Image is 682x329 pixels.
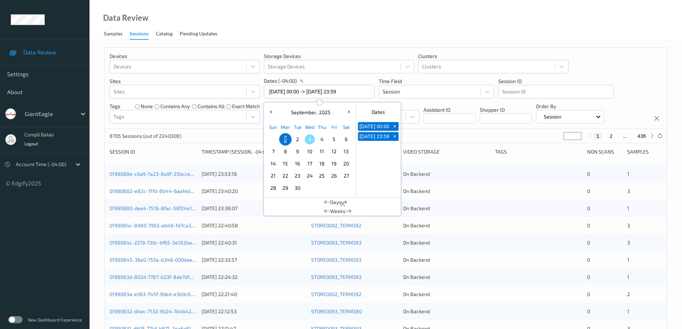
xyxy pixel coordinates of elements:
span: 27 [341,171,351,181]
span: 12 [329,146,339,156]
span: 0 [587,257,590,263]
span: 17 [305,159,315,169]
a: 01990845-36e0-755e-b346-000dae8a08a7 [110,257,210,263]
div: Choose Tuesday September 30 of 2025 [291,182,304,194]
span: 1 [627,308,629,314]
span: 0 [587,205,590,211]
p: dates (-04:00) [264,77,297,84]
div: Choose Friday October 03 of 2025 [328,182,340,194]
div: Choose Tuesday September 23 of 2025 [291,170,304,182]
div: Thu [316,121,328,133]
div: Choose Sunday August 31 of 2025 [267,133,279,145]
div: Choose Sunday September 21 of 2025 [267,170,279,182]
label: none [141,103,153,110]
span: 16 [292,159,303,169]
a: 01990882-e82c-71fd-8b44-6aafed3ca4d0 [110,188,207,194]
div: Tags [495,148,582,155]
span: 8 [280,146,290,156]
div: [DATE] 22:32:57 [202,256,306,263]
div: [DATE] 23:38:07 [202,205,306,212]
div: Data Review [103,14,148,21]
span: 5 [329,134,339,144]
div: Samples [104,30,122,39]
span: 22 [280,171,290,181]
div: On Backend [403,291,490,298]
p: Session [541,113,564,120]
span: 3 [305,134,315,144]
span: 9 [292,146,303,156]
span: 13 [341,146,351,156]
a: STORE0002_TERM392 [311,222,362,228]
span: 7 [268,146,278,156]
div: Choose Saturday September 13 of 2025 [340,145,352,158]
div: [DATE] 22:21:40 [202,291,306,298]
span: 10 [305,146,315,156]
span: 0 [587,291,590,297]
div: On Backend [403,188,490,195]
div: Choose Saturday October 04 of 2025 [340,182,352,194]
div: On Backend [403,308,490,315]
div: Dates [356,105,401,119]
a: STORE0093_TERM380 [311,308,362,314]
span: 15 [280,159,290,169]
div: Choose Sunday September 14 of 2025 [267,158,279,170]
div: Catalog [156,30,173,39]
div: Sat [340,121,352,133]
div: On Backend [403,170,490,178]
span: 1 [627,257,629,263]
span: 0 [587,240,590,246]
div: [DATE] 22:12:53 [202,308,306,315]
a: STORE0093_TERM393 [311,274,362,280]
div: Video Storage [403,148,490,155]
div: Fri [328,121,340,133]
div: Choose Saturday September 27 of 2025 [340,170,352,182]
div: [DATE] 22:40:31 [202,239,306,246]
div: Tue [291,121,304,133]
p: Tags [110,103,120,110]
div: Choose Monday September 29 of 2025 [279,182,291,194]
span: September [289,109,316,115]
a: 01990832-d4ec-7132-9024-7b4b42004490 [110,308,209,314]
div: On Backend [403,256,490,263]
p: Session ID [498,78,614,85]
div: Choose Wednesday September 24 of 2025 [304,170,316,182]
div: On Backend [403,239,490,246]
div: Choose Sunday September 28 of 2025 [267,182,279,194]
span: 20 [341,159,351,169]
span: 1 [280,134,290,144]
div: Choose Wednesday September 17 of 2025 [304,158,316,170]
a: 01990880-dee4-7516-8fac-59f24e162386 [110,205,207,211]
span: 1 [627,205,629,211]
p: Devices [110,53,260,60]
div: Choose Wednesday September 03 of 2025 [304,133,316,145]
span: 14 [268,159,278,169]
button: [DATE] 00:00 [358,122,391,131]
div: On Backend [403,222,490,229]
div: Choose Monday September 22 of 2025 [279,170,291,182]
span: 1 [627,274,629,280]
a: STORE0093_TERM393 [311,257,362,263]
span: 3 [627,188,630,194]
p: Sites [110,78,260,85]
a: 0199083d-802d-7787-b23f-8de7d1df82e3 [110,274,206,280]
button: 1 [594,133,601,139]
span: 30 [292,183,303,193]
div: Sessions [130,30,149,40]
span: 24 [305,171,315,181]
span: 4 [317,134,327,144]
div: On Backend [403,205,490,212]
div: [DATE] 22:24:32 [202,274,306,281]
p: Time Field [379,78,494,85]
div: Session ID [110,148,197,155]
div: Choose Thursday September 18 of 2025 [316,158,328,170]
div: Choose Tuesday September 09 of 2025 [291,145,304,158]
div: [DATE] 23:53:18 [202,170,306,178]
span: 11 [317,146,327,156]
span: 28 [268,183,278,193]
a: STORE0093_TERM393 [311,240,362,246]
span: 6 [341,134,351,144]
button: + [391,132,398,141]
button: 436 [635,133,648,139]
span: + [391,133,398,140]
div: , [289,109,330,116]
